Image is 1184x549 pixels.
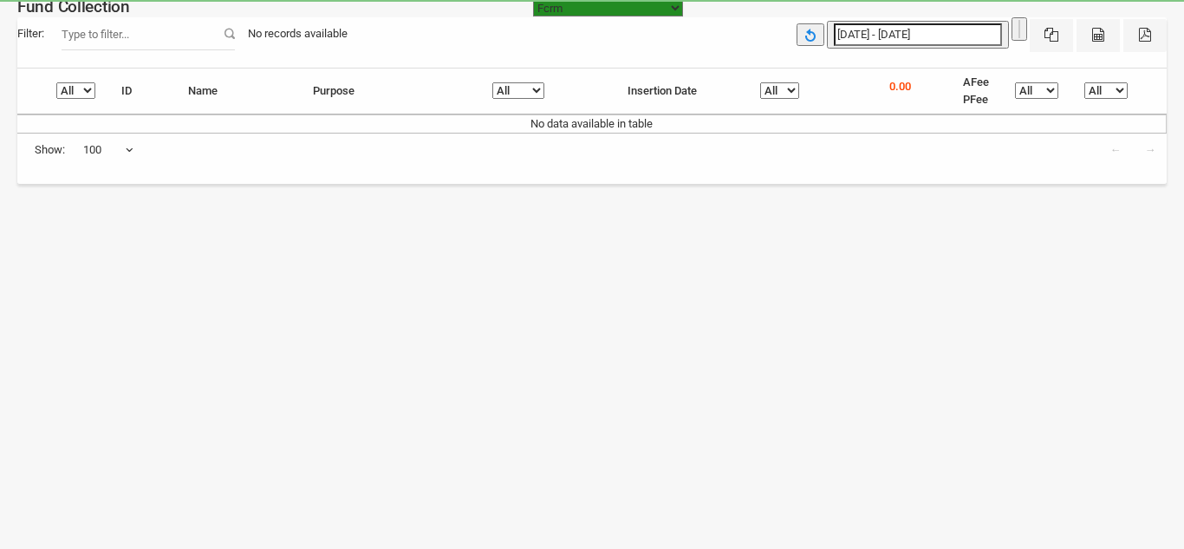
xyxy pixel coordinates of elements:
[35,141,65,159] span: Show:
[175,69,300,114] th: Name
[1030,19,1073,52] button: Excel
[17,114,1167,133] td: No data available in table
[300,69,479,114] th: Purpose
[1099,134,1132,167] a: ←
[615,69,746,114] th: Insertion Date
[1123,19,1167,52] button: Pdf
[1134,134,1167,167] a: →
[963,74,989,91] li: AFee
[889,78,911,95] p: 0.00
[235,17,361,50] div: No records available
[83,141,133,159] span: 100
[108,69,175,114] th: ID
[1077,19,1120,52] button: CSV
[82,134,134,167] span: 100
[62,17,235,50] input: Filter:
[963,91,989,108] li: PFee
